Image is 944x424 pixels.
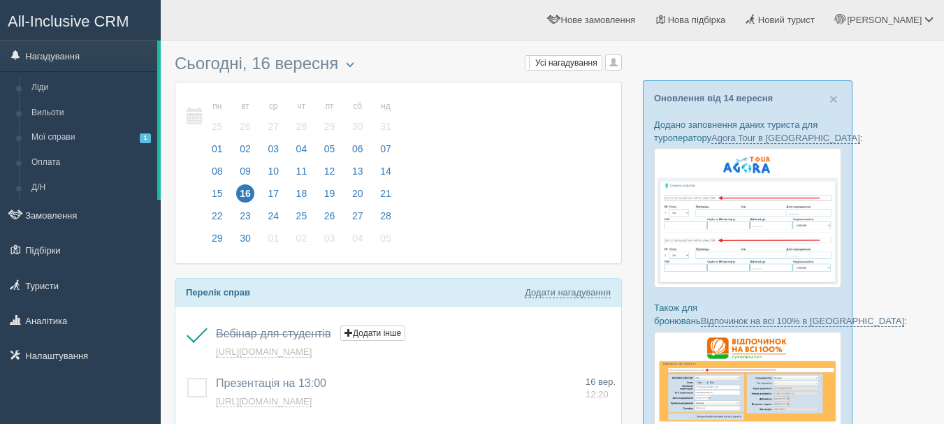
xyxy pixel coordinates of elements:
[349,117,367,136] span: 30
[232,163,259,186] a: 09
[668,15,726,25] span: Нова підбірка
[317,93,343,141] a: пт 29
[372,231,395,253] a: 05
[264,229,282,247] span: 01
[377,207,395,225] span: 28
[264,207,282,225] span: 24
[372,93,395,141] a: нд 31
[264,101,282,112] small: ср
[236,117,254,136] span: 26
[260,231,286,253] a: 01
[236,101,254,112] small: вт
[535,58,597,68] span: Усі нагадування
[25,125,157,150] a: Мої справи1
[204,208,231,231] a: 22
[317,163,343,186] a: 12
[586,376,616,402] a: 16 вер. 12:20
[344,141,371,163] a: 06
[321,117,339,136] span: 29
[232,141,259,163] a: 02
[349,184,367,203] span: 20
[293,207,311,225] span: 25
[264,140,282,158] span: 03
[216,346,312,358] a: [URL][DOMAIN_NAME]
[208,162,226,180] span: 08
[654,301,841,328] p: Також для бронювань :
[586,389,609,400] span: 12:20
[377,229,395,247] span: 05
[236,207,254,225] span: 23
[293,117,311,136] span: 28
[260,93,286,141] a: ср 27
[829,91,838,107] span: ×
[232,186,259,208] a: 16
[264,162,282,180] span: 10
[232,93,259,141] a: вт 26
[260,208,286,231] a: 24
[344,208,371,231] a: 27
[349,140,367,158] span: 06
[377,117,395,136] span: 31
[289,208,315,231] a: 25
[216,396,312,407] a: [URL][DOMAIN_NAME]
[340,326,405,341] button: Додати інше
[317,231,343,253] a: 03
[293,162,311,180] span: 11
[25,75,157,101] a: Ліди
[711,133,860,144] a: Agora Tour в [GEOGRAPHIC_DATA]
[377,101,395,112] small: нд
[321,162,339,180] span: 12
[25,101,157,126] a: Вильоти
[216,328,331,339] span: Вебінар для студентів
[204,231,231,253] a: 29
[317,208,343,231] a: 26
[293,101,311,112] small: чт
[372,141,395,163] a: 07
[204,93,231,141] a: пн 25
[377,140,395,158] span: 07
[175,54,622,75] h3: Сьогодні, 16 вересня
[321,140,339,158] span: 05
[344,186,371,208] a: 20
[260,141,286,163] a: 03
[289,93,315,141] a: чт 28
[25,175,157,200] a: Д/Н
[1,1,160,39] a: All-Inclusive CRM
[701,316,904,327] a: Відпочинок на всі 100% в [GEOGRAPHIC_DATA]
[344,163,371,186] a: 13
[561,15,635,25] span: Нове замовлення
[847,15,922,25] span: [PERSON_NAME]
[264,184,282,203] span: 17
[321,184,339,203] span: 19
[349,101,367,112] small: сб
[829,92,838,106] button: Close
[25,150,157,175] a: Оплата
[204,186,231,208] a: 15
[654,93,773,103] a: Оновлення від 14 вересня
[260,186,286,208] a: 17
[208,101,226,112] small: пн
[208,184,226,203] span: 15
[293,184,311,203] span: 18
[208,117,226,136] span: 25
[377,184,395,203] span: 21
[208,207,226,225] span: 22
[208,140,226,158] span: 01
[216,377,326,389] span: Презентація на 13:00
[289,231,315,253] a: 02
[204,141,231,163] a: 01
[140,133,151,142] span: 1
[344,231,371,253] a: 04
[654,148,841,288] img: agora-tour-%D1%84%D0%BE%D1%80%D0%BC%D0%B0-%D0%B1%D1%80%D0%BE%D0%BD%D1%8E%D0%B2%D0%B0%D0%BD%D0%BD%...
[317,186,343,208] a: 19
[372,186,395,208] a: 21
[232,208,259,231] a: 23
[236,229,254,247] span: 30
[317,141,343,163] a: 05
[186,287,250,298] b: Перелік справ
[293,229,311,247] span: 02
[321,101,339,112] small: пт
[525,287,611,298] a: Додати нагадування
[372,208,395,231] a: 28
[289,186,315,208] a: 18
